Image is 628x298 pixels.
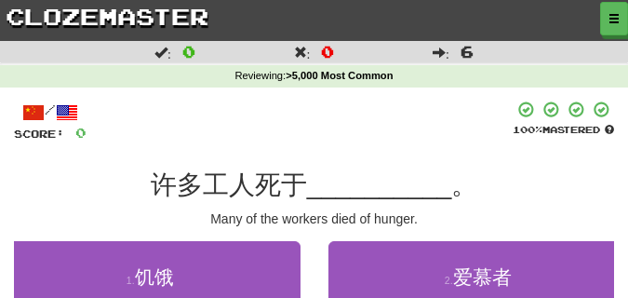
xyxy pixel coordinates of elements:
small: 1 . [127,275,135,286]
span: 6 [461,42,474,61]
span: 0 [321,42,334,61]
span: Score: [14,128,64,140]
span: 许多工人死于 [151,170,307,199]
div: / [14,101,87,124]
span: 饥饿 [135,266,174,288]
div: Many of the workers died of hunger. [14,210,614,228]
span: 0 [182,42,195,61]
span: __________ [307,170,452,199]
span: 爱慕者 [453,266,512,288]
span: 。 [451,170,477,199]
span: : [294,46,311,59]
span: 0 [75,125,87,141]
small: 2 . [445,275,453,286]
span: : [154,46,171,59]
span: 100 % [513,124,542,135]
strong: >5,000 Most Common [286,70,393,81]
span: : [433,46,449,59]
div: Mastered [513,123,614,136]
